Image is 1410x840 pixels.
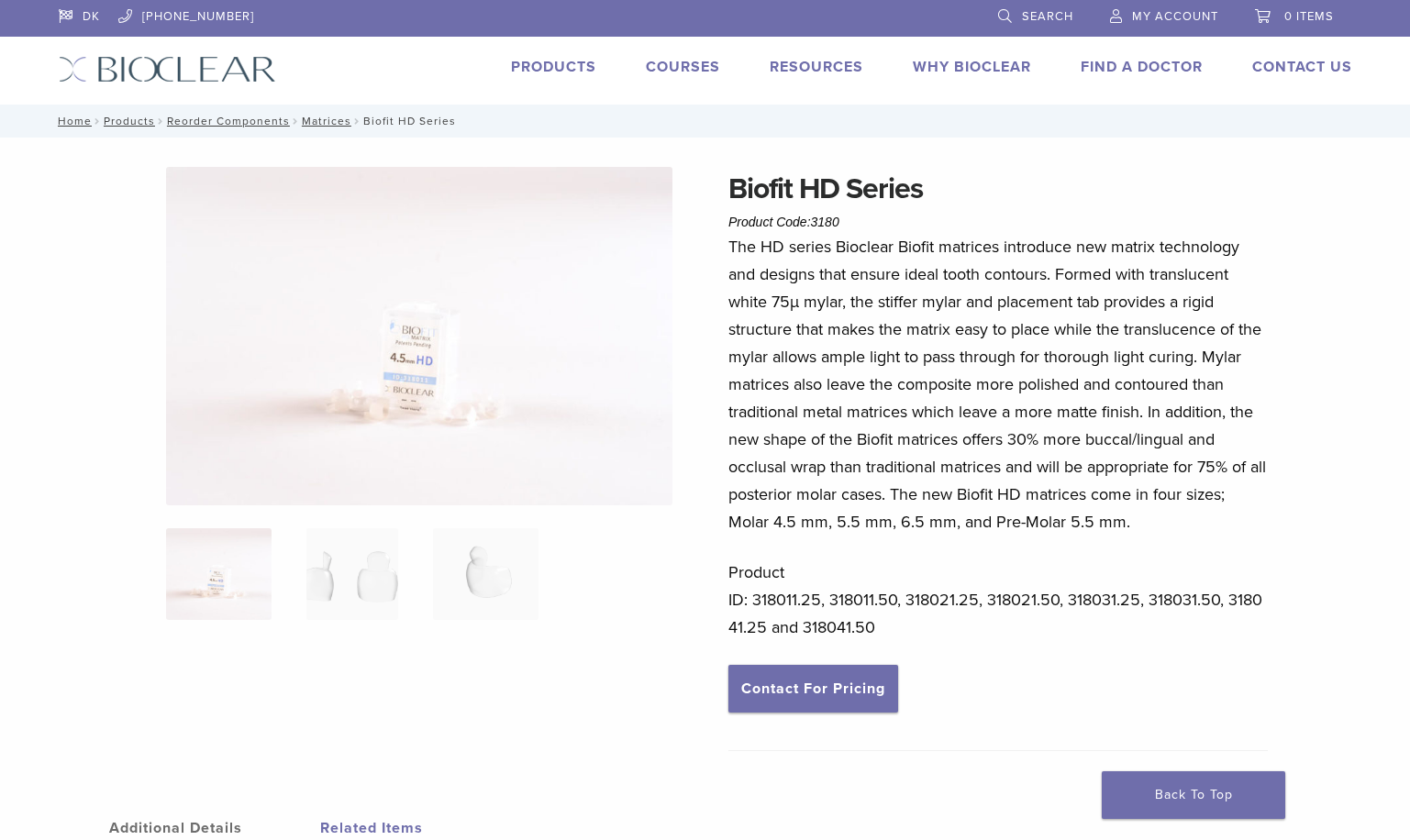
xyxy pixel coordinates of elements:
[167,115,290,127] a: Reorder Components
[306,528,398,620] img: Biofit HD Series - Image 2
[302,115,351,127] a: Matrices
[728,665,898,713] a: Contact For Pricing
[166,167,672,505] img: Posterior Biofit HD Series Matrices
[1252,58,1352,76] a: Contact Us
[728,233,1268,536] p: The HD series Bioclear Biofit matrices introduce new matrix technology and designs that ensure id...
[433,528,538,620] img: Biofit HD Series - Image 3
[728,558,1268,641] p: Product ID: 318011.25, 318011.50, 318021.25, 318021.50, 318031.25, 318031.50, 318041.25 and 31804...
[913,58,1031,76] a: Why Bioclear
[104,115,155,127] a: Products
[728,215,839,229] span: Product Code:
[511,58,596,76] a: Products
[1102,771,1285,819] a: Back To Top
[1022,9,1073,24] span: Search
[52,115,92,127] a: Home
[290,116,302,126] span: /
[59,56,276,83] img: Bioclear
[811,215,839,229] span: 3180
[770,58,863,76] a: Resources
[351,116,363,126] span: /
[1132,9,1218,24] span: My Account
[45,105,1366,138] nav: Biofit HD Series
[1081,58,1203,76] a: Find A Doctor
[166,528,272,620] img: Posterior-Biofit-HD-Series-Matrices-324x324.jpg
[92,116,104,126] span: /
[728,167,1268,211] h1: Biofit HD Series
[646,58,720,76] a: Courses
[1284,9,1334,24] span: 0 items
[155,116,167,126] span: /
